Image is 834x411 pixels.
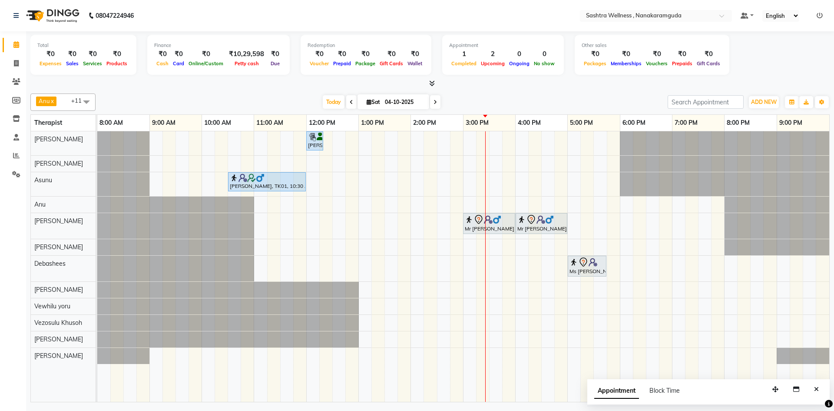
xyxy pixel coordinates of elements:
[649,387,680,394] span: Block Time
[810,383,823,396] button: Close
[594,383,639,399] span: Appointment
[171,49,186,59] div: ₹0
[34,335,83,343] span: [PERSON_NAME]
[479,60,507,67] span: Upcoming
[81,60,104,67] span: Services
[568,117,595,129] a: 5:00 PM
[479,49,507,59] div: 2
[405,49,424,59] div: ₹0
[516,117,543,129] a: 4:00 PM
[582,49,609,59] div: ₹0
[307,117,338,129] a: 12:00 PM
[569,257,606,275] div: Ms [PERSON_NAME], TK03, 05:00 PM-05:45 PM, GEL SET - GELXT NEW SET
[353,49,377,59] div: ₹0
[104,60,129,67] span: Products
[353,60,377,67] span: Package
[229,174,305,190] div: [PERSON_NAME], TK01, 10:30 AM-12:00 PM, CLASSIC MASSAGES -Aromatherapy (90 mins )
[725,117,752,129] a: 8:00 PM
[609,49,644,59] div: ₹0
[39,97,50,104] span: Anu
[186,60,225,67] span: Online/Custom
[670,49,695,59] div: ₹0
[323,95,344,109] span: Today
[96,3,134,28] b: 08047224946
[64,60,81,67] span: Sales
[154,49,171,59] div: ₹0
[516,214,566,233] div: Mr [PERSON_NAME], TK02, 04:00 PM-05:00 PM, CLASSIC MASSAGES -Aromatherapy ( 60 mins )
[377,49,405,59] div: ₹0
[644,49,670,59] div: ₹0
[34,260,66,267] span: Debashees
[34,160,83,167] span: [PERSON_NAME]
[751,99,777,105] span: ADD NEW
[670,60,695,67] span: Prepaids
[50,97,54,104] a: x
[359,117,386,129] a: 1:00 PM
[34,176,52,184] span: Asunu
[532,49,557,59] div: 0
[307,133,322,149] div: [PERSON_NAME], TK01, 12:00 PM-12:20 PM, HAIR CUT FOR MEN -[PERSON_NAME] Trim
[34,302,70,310] span: Vewhilu yoru
[331,60,353,67] span: Prepaid
[449,60,479,67] span: Completed
[620,117,648,129] a: 6:00 PM
[34,352,83,360] span: [PERSON_NAME]
[464,214,514,233] div: Mr [PERSON_NAME], TK02, 03:00 PM-04:00 PM, CLASSIC MASSAGES -Aromatherapy ( 60 mins )
[37,42,129,49] div: Total
[532,60,557,67] span: No show
[644,60,670,67] span: Vouchers
[254,117,285,129] a: 11:00 AM
[695,49,722,59] div: ₹0
[71,97,88,104] span: +11
[507,49,532,59] div: 0
[37,49,64,59] div: ₹0
[308,42,424,49] div: Redemption
[22,3,82,28] img: logo
[405,60,424,67] span: Wallet
[154,42,283,49] div: Finance
[34,217,83,225] span: [PERSON_NAME]
[308,60,331,67] span: Voucher
[232,60,261,67] span: Petty cash
[154,60,171,67] span: Cash
[171,60,186,67] span: Card
[377,60,405,67] span: Gift Cards
[695,60,722,67] span: Gift Cards
[268,49,283,59] div: ₹0
[150,117,178,129] a: 9:00 AM
[449,42,557,49] div: Appointment
[34,243,83,251] span: [PERSON_NAME]
[97,117,125,129] a: 8:00 AM
[777,117,804,129] a: 9:00 PM
[582,60,609,67] span: Packages
[609,60,644,67] span: Memberships
[268,60,282,67] span: Due
[449,49,479,59] div: 1
[34,200,46,208] span: Anu
[81,49,104,59] div: ₹0
[331,49,353,59] div: ₹0
[582,42,722,49] div: Other sales
[507,60,532,67] span: Ongoing
[463,117,491,129] a: 3:00 PM
[672,117,700,129] a: 7:00 PM
[364,99,382,105] span: Sat
[411,117,438,129] a: 2:00 PM
[37,60,64,67] span: Expenses
[34,119,62,127] span: Therapist
[186,49,225,59] div: ₹0
[668,95,744,109] input: Search Appointment
[34,286,83,294] span: [PERSON_NAME]
[104,49,129,59] div: ₹0
[64,49,81,59] div: ₹0
[34,135,83,143] span: [PERSON_NAME]
[225,49,268,59] div: ₹10,29,598
[308,49,331,59] div: ₹0
[202,117,233,129] a: 10:00 AM
[382,96,426,109] input: 2025-10-04
[34,319,82,327] span: Vezosulu Khusoh
[749,96,779,108] button: ADD NEW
